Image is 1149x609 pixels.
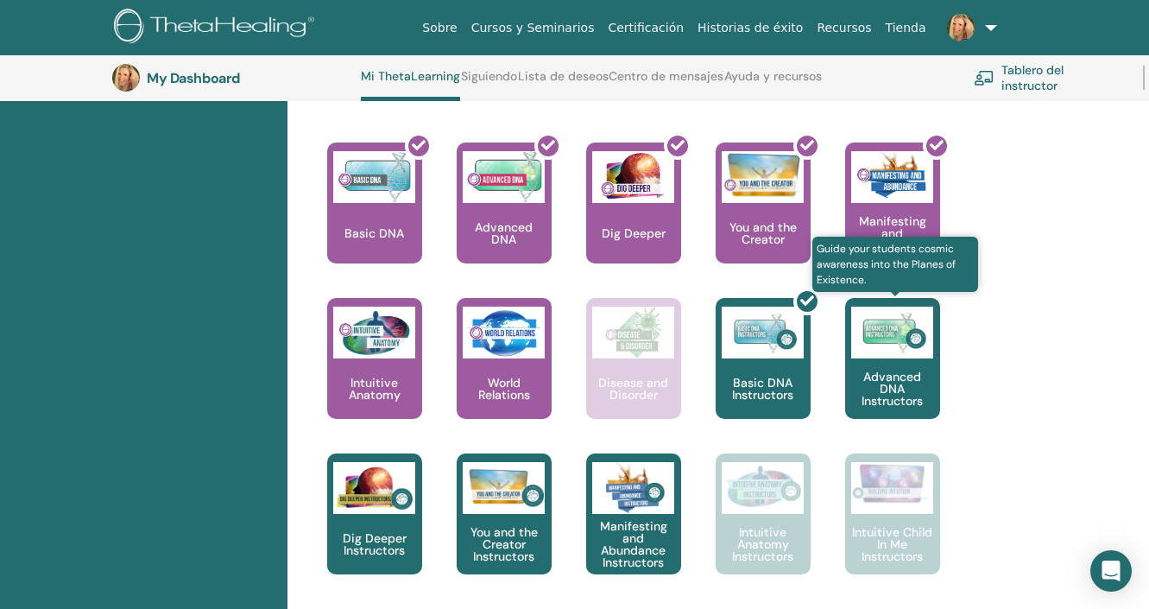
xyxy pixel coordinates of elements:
img: You and the Creator [722,151,804,199]
p: Intuitive Anatomy Instructors [716,526,811,562]
img: default.jpg [112,64,140,92]
a: Tienda [879,12,933,44]
p: Advanced DNA [457,221,552,245]
img: Basic DNA [333,151,415,203]
img: Basic DNA Instructors [722,307,804,358]
a: Certificación [601,12,691,44]
h3: My Dashboard [147,70,319,86]
a: Cursos y Seminarios [464,12,602,44]
p: Disease and Disorder [586,377,681,401]
a: Siguiendo [461,69,517,97]
a: Manifesting and Abundance Instructors Manifesting and Abundance Instructors [586,454,681,609]
a: Basic DNA Basic DNA [327,143,422,298]
a: Guide your students cosmic awareness into the Planes of Existence. Advanced DNA Instructors Advan... [845,298,940,454]
img: default.jpg [947,14,975,41]
img: Intuitive Anatomy [333,307,415,358]
p: Intuitive Child In Me Instructors [845,526,940,562]
img: chalkboard-teacher.svg [974,70,994,86]
a: Advanced DNA Advanced DNA [457,143,552,298]
img: World Relations [463,307,545,358]
p: You and the Creator [716,221,811,245]
a: Mi ThetaLearning [361,69,460,101]
img: Intuitive Anatomy Instructors [722,462,804,514]
a: Tablero del instructor [974,59,1122,97]
a: You and the Creator Instructors You and the Creator Instructors [457,454,552,609]
a: World Relations World Relations [457,298,552,454]
div: Open Intercom Messenger [1090,550,1132,592]
img: Disease and Disorder [592,307,674,358]
img: Advanced DNA Instructors [851,307,933,358]
a: You and the Creator You and the Creator [716,143,811,298]
a: Basic DNA Instructors Basic DNA Instructors [716,298,811,454]
p: Basic DNA Instructors [716,377,811,401]
img: Dig Deeper [592,151,674,203]
img: logo.png [114,9,320,48]
p: Manifesting and Abundance [845,215,940,251]
img: Dig Deeper Instructors [333,462,415,514]
img: Intuitive Child In Me Instructors [851,462,933,504]
p: Manifesting and Abundance Instructors [586,520,681,568]
img: Manifesting and Abundance [851,151,933,203]
a: Intuitive Anatomy Instructors Intuitive Anatomy Instructors [716,454,811,609]
a: Disease and Disorder Disease and Disorder [586,298,681,454]
a: Sobre [415,12,464,44]
a: Ayuda y recursos [724,69,822,97]
p: You and the Creator Instructors [457,526,552,562]
p: World Relations [457,377,552,401]
a: Recursos [810,12,878,44]
p: Intuitive Anatomy [327,377,422,401]
a: Dig Deeper Instructors Dig Deeper Instructors [327,454,422,609]
span: Guide your students cosmic awareness into the Planes of Existence. [812,237,979,292]
a: Intuitive Child In Me Instructors Intuitive Child In Me Instructors [845,454,940,609]
p: Dig Deeper Instructors [327,532,422,556]
a: Centro de mensajes [609,69,723,97]
p: Advanced DNA Instructors [845,371,940,407]
img: Manifesting and Abundance Instructors [592,462,674,514]
img: You and the Creator Instructors [463,462,545,514]
a: Intuitive Anatomy Intuitive Anatomy [327,298,422,454]
a: Manifesting and Abundance Manifesting and Abundance [845,143,940,298]
a: Historias de éxito [691,12,810,44]
a: Dig Deeper Dig Deeper [586,143,681,298]
a: Lista de deseos [518,69,609,97]
img: Advanced DNA [463,151,545,203]
p: Dig Deeper [595,227,672,239]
